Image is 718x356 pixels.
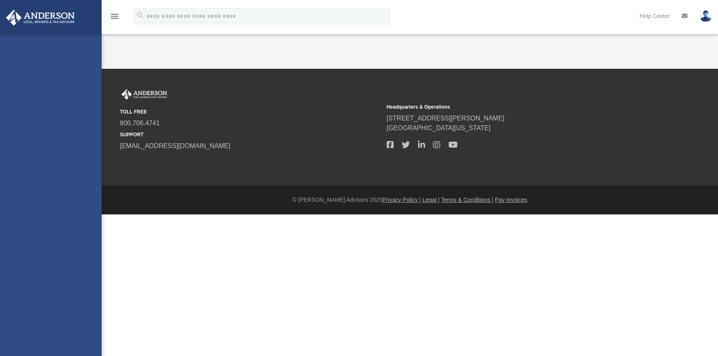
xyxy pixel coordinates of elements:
a: Privacy Policy | [383,197,421,203]
a: Legal | [422,197,440,203]
a: Terms & Conditions | [441,197,494,203]
small: Headquarters & Operations [387,103,648,111]
img: User Pic [700,10,712,22]
a: [STREET_ADDRESS][PERSON_NAME] [387,115,505,122]
small: SUPPORT [120,131,381,138]
i: menu [110,11,120,21]
small: TOLL FREE [120,108,381,116]
a: menu [110,15,120,21]
img: Anderson Advisors Platinum Portal [120,89,169,100]
div: © [PERSON_NAME] Advisors 2025 [102,196,718,204]
a: Pay Invoices [495,197,527,203]
a: 800.706.4741 [120,120,160,127]
img: Anderson Advisors Platinum Portal [4,10,77,26]
i: search [136,11,145,20]
a: [GEOGRAPHIC_DATA][US_STATE] [387,124,491,131]
a: [EMAIL_ADDRESS][DOMAIN_NAME] [120,142,230,149]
